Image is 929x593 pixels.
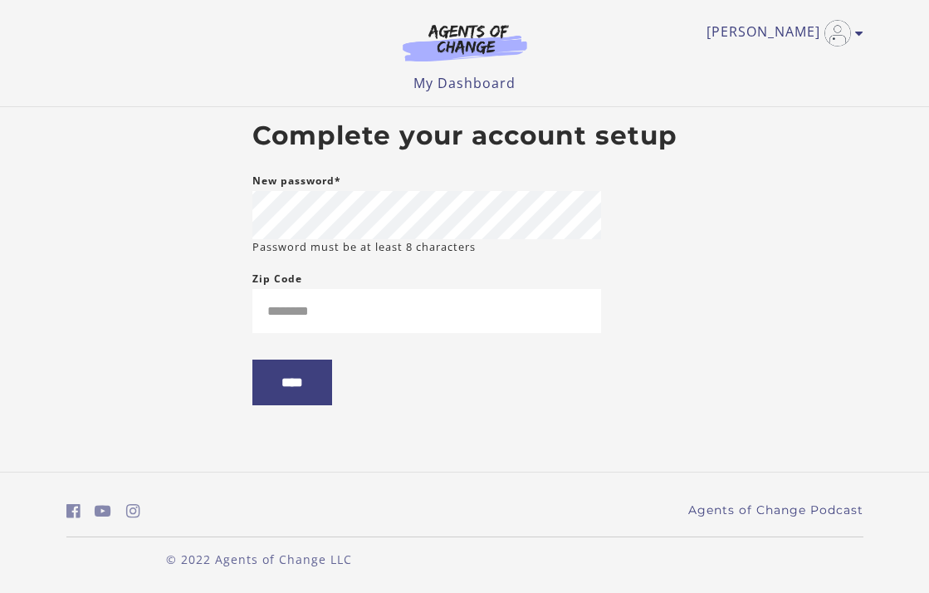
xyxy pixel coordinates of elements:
[385,23,545,61] img: Agents of Change Logo
[66,551,452,568] p: © 2022 Agents of Change LLC
[252,239,476,255] small: Password must be at least 8 characters
[95,503,111,519] i: https://www.youtube.com/c/AgentsofChangeTestPrepbyMeaganMitchell (Open in a new window)
[252,269,302,289] label: Zip Code
[707,20,855,47] a: Toggle menu
[252,171,341,191] label: New password*
[688,502,863,519] a: Agents of Change Podcast
[252,120,677,152] h2: Complete your account setup
[66,503,81,519] i: https://www.facebook.com/groups/aswbtestprep (Open in a new window)
[413,74,516,92] a: My Dashboard
[126,503,140,519] i: https://www.instagram.com/agentsofchangeprep/ (Open in a new window)
[126,499,140,523] a: https://www.instagram.com/agentsofchangeprep/ (Open in a new window)
[66,499,81,523] a: https://www.facebook.com/groups/aswbtestprep (Open in a new window)
[95,499,111,523] a: https://www.youtube.com/c/AgentsofChangeTestPrepbyMeaganMitchell (Open in a new window)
